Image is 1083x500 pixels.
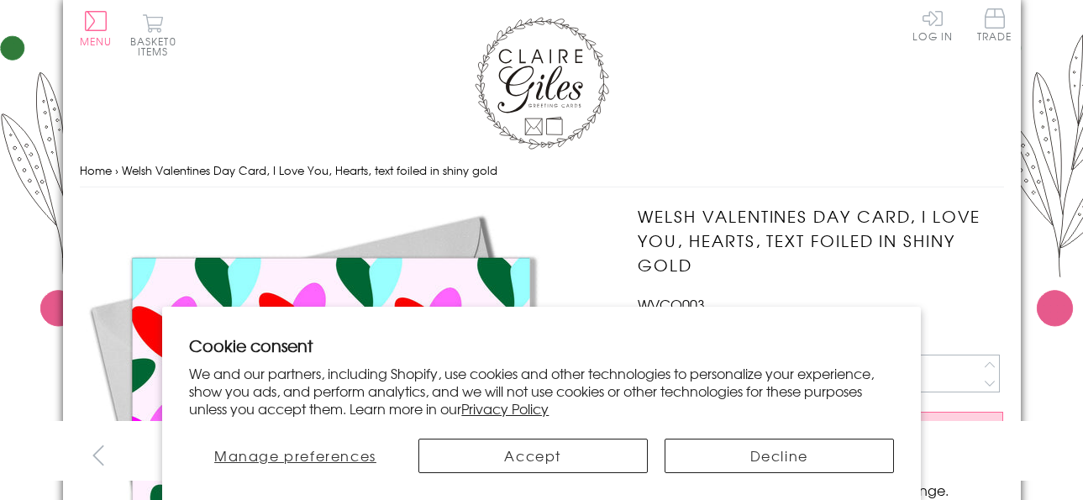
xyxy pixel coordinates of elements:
span: Welsh Valentines Day Card, I Love You, Hearts, text foiled in shiny gold [122,162,497,178]
h1: Welsh Valentines Day Card, I Love You, Hearts, text foiled in shiny gold [638,204,1003,276]
span: Menu [80,34,113,49]
a: Log In [912,8,953,41]
a: Trade [977,8,1012,45]
button: Decline [665,439,894,473]
span: WVCO003 [638,294,705,314]
span: Manage preferences [214,445,376,466]
span: › [115,162,118,178]
button: prev [80,436,118,474]
button: Manage preferences [189,439,401,473]
span: 0 items [138,34,176,59]
a: Home [80,162,112,178]
a: Privacy Policy [461,398,549,418]
p: We and our partners, including Shopify, use cookies and other technologies to personalize your ex... [189,365,893,417]
img: Claire Giles Greetings Cards [475,17,609,150]
span: Trade [977,8,1012,41]
button: Menu [80,11,113,46]
h2: Cookie consent [189,334,893,357]
button: Basket0 items [130,13,176,56]
nav: breadcrumbs [80,154,1004,188]
button: Accept [418,439,648,473]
